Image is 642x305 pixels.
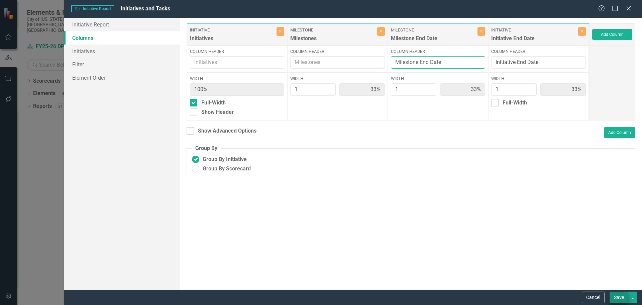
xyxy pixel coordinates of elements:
[391,27,476,33] label: Milestone
[491,56,586,69] input: End Date
[391,76,486,82] label: Width
[582,292,605,303] button: Cancel
[203,156,247,163] span: Group By Initiative
[290,83,336,96] input: Column Width
[290,56,385,69] input: Milestones
[491,49,586,55] label: Column Header
[491,35,576,46] div: Initiative End Date
[610,292,628,303] button: Save
[121,5,170,12] span: Initiatives and Tasks
[71,5,114,12] span: Initiative Report
[64,45,180,58] a: Initiatives
[290,27,376,33] label: Milestone
[592,29,632,40] button: Add Column
[190,76,285,82] label: Width
[391,56,486,69] input: Due Date
[491,76,586,82] label: Width
[391,35,476,46] div: Milestone End Date
[391,49,486,55] label: Column Header
[190,35,275,46] div: Initiatives
[64,58,180,71] a: Filter
[503,99,527,107] div: Full-Width
[491,27,576,33] label: Initiative
[290,35,376,46] div: Milestones
[64,71,180,84] a: Element Order
[190,56,285,69] input: Initiatives
[201,108,234,116] div: Show Header
[290,76,385,82] label: Width
[64,31,180,45] a: Columns
[198,127,256,135] div: Show Advanced Options
[192,145,221,152] legend: Group By
[604,127,635,138] button: Add Column
[201,99,226,107] div: Full-Width
[491,83,537,96] input: Column Width
[203,165,251,173] span: Group By Scorecard
[190,49,285,55] label: Column Header
[64,18,180,31] a: Initiative Report
[391,83,436,96] input: Column Width
[290,49,385,55] label: Column Header
[190,27,275,33] label: Initiative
